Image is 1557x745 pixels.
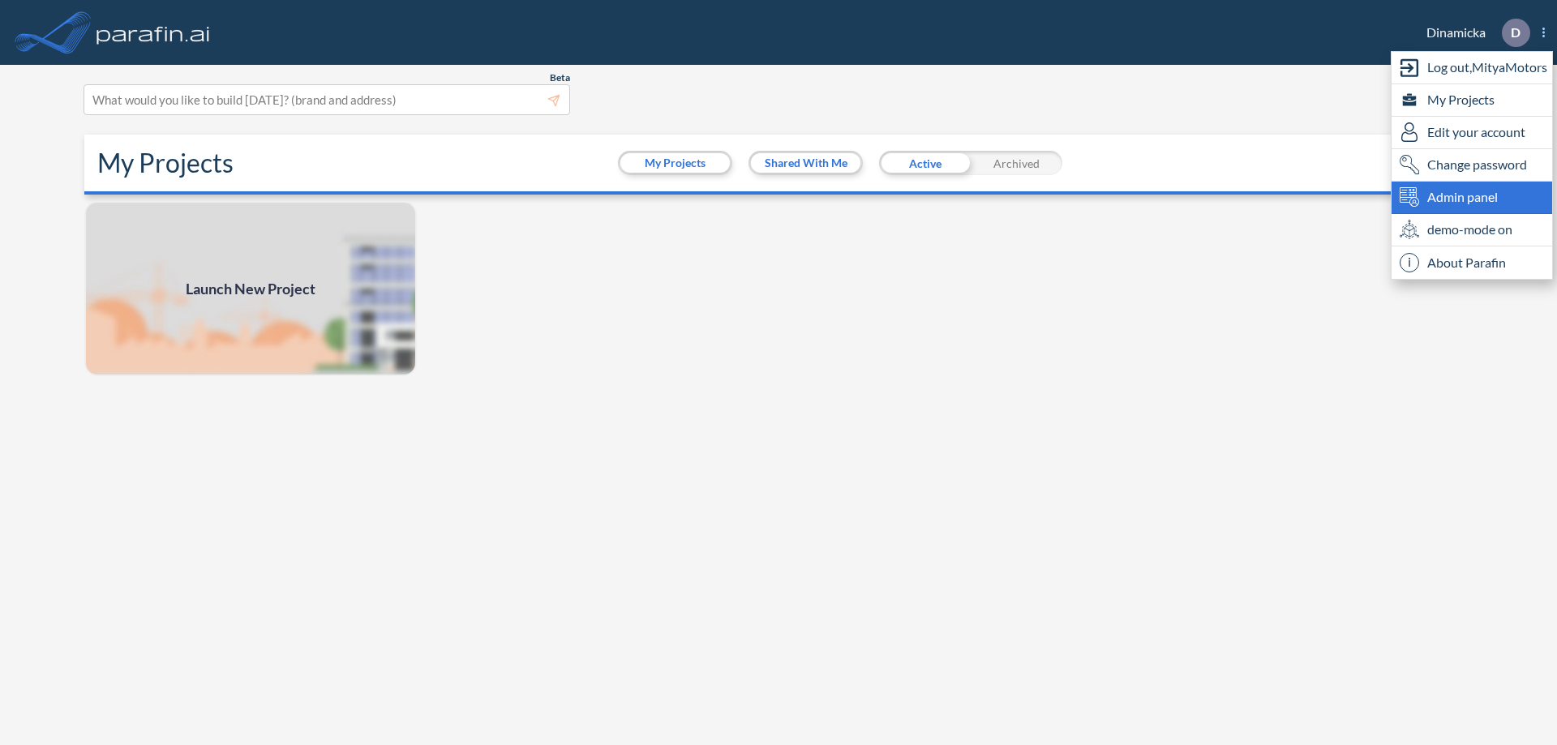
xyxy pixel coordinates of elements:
span: Beta [550,71,570,84]
span: Log out, MityaMotors [1427,58,1547,77]
img: logo [93,16,213,49]
div: Active [879,151,971,175]
div: My Projects [1392,84,1552,117]
span: demo-mode on [1427,220,1512,239]
span: About Parafin [1427,253,1506,272]
div: Log out [1392,52,1552,84]
button: Shared With Me [751,153,860,173]
a: Launch New Project [84,201,417,376]
div: Dinamicka [1402,19,1545,47]
button: My Projects [620,153,730,173]
div: Admin panel [1392,182,1552,214]
span: Launch New Project [186,278,315,300]
img: add [84,201,417,376]
span: Admin panel [1427,187,1498,207]
span: My Projects [1427,90,1495,109]
span: i [1400,253,1419,272]
div: demo-mode on [1392,214,1552,246]
div: About Parafin [1392,246,1552,279]
div: Change password [1392,149,1552,182]
span: Edit your account [1427,122,1525,142]
div: Edit user [1392,117,1552,149]
div: Archived [971,151,1062,175]
span: Change password [1427,155,1527,174]
h2: My Projects [97,148,234,178]
p: D [1511,25,1521,40]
